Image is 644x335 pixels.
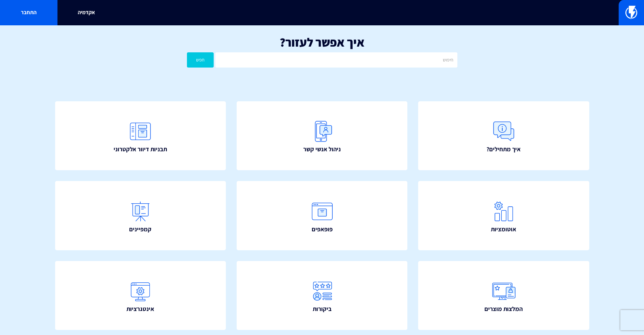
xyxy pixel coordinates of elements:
[55,101,226,171] a: תבניות דיוור אלקטרוני
[215,52,457,68] input: חיפוש
[418,181,589,250] a: אוטומציות
[486,145,521,154] span: איך מתחילים?
[313,305,332,313] span: ביקורות
[418,261,589,330] a: המלצות מוצרים
[126,305,154,313] span: אינטגרציות
[237,181,408,250] a: פופאפים
[114,145,167,154] span: תבניות דיוור אלקטרוני
[418,101,589,171] a: איך מתחילים?
[187,52,214,68] button: חפש
[10,35,634,49] h1: איך אפשר לעזור?
[129,225,151,234] span: קמפיינים
[491,225,516,234] span: אוטומציות
[237,261,408,330] a: ביקורות
[312,225,333,234] span: פופאפים
[484,305,523,313] span: המלצות מוצרים
[303,145,341,154] span: ניהול אנשי קשר
[237,101,408,171] a: ניהול אנשי קשר
[55,261,226,330] a: אינטגרציות
[55,181,226,250] a: קמפיינים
